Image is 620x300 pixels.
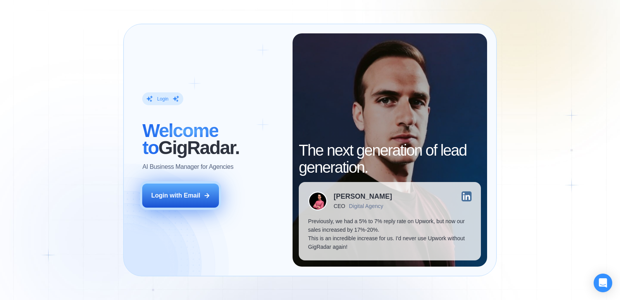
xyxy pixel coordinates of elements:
h2: The next generation of lead generation. [299,142,480,176]
div: Digital Agency [349,203,383,209]
p: AI Business Manager for Agencies [142,163,233,171]
div: Login [157,96,168,102]
div: Open Intercom Messenger [594,274,612,292]
div: [PERSON_NAME] [334,193,392,200]
div: CEO [334,203,345,209]
button: Login with Email [142,184,219,208]
h2: ‍ GigRadar. [142,122,283,156]
div: Login with Email [151,191,200,200]
p: Previously, we had a 5% to 7% reply rate on Upwork, but now our sales increased by 17%-20%. This ... [308,217,471,251]
span: Welcome to [142,120,218,158]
